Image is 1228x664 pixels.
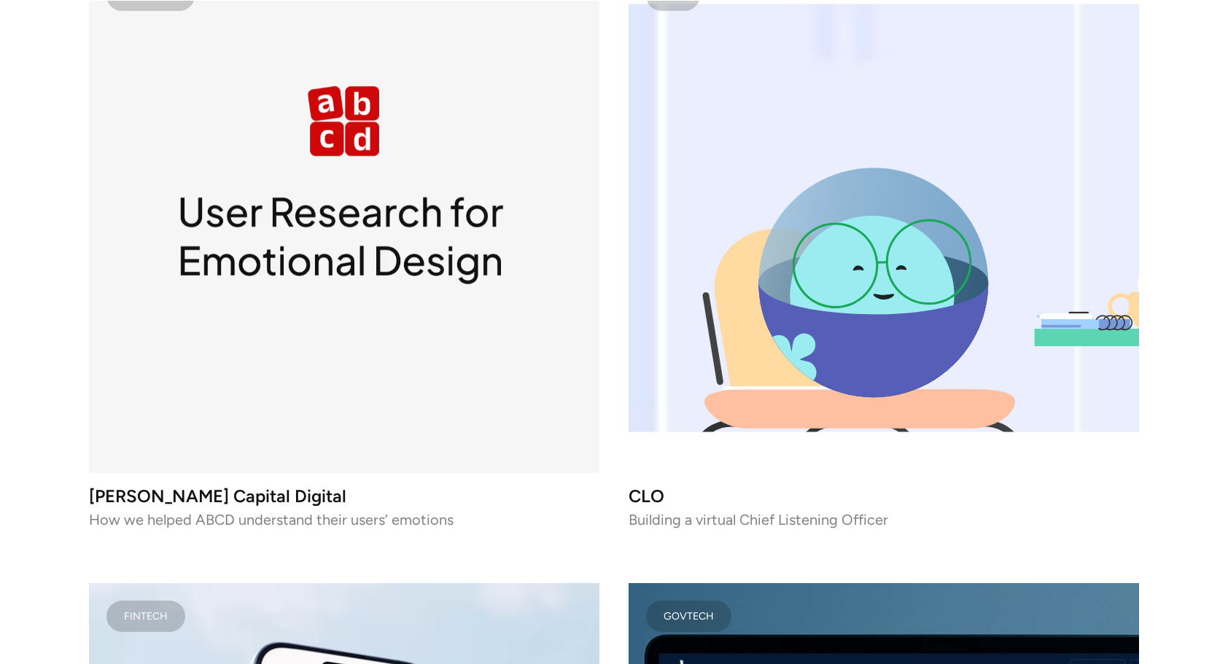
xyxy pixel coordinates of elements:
p: Building a virtual Chief Listening Officer [629,515,1139,525]
p: How we helped ABCD understand their users’ emotions [89,515,599,525]
div: GovTech [664,612,714,620]
div: Fintech [124,612,168,620]
h3: CLO [629,491,1139,503]
h3: [PERSON_NAME] Capital Digital [89,491,599,503]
